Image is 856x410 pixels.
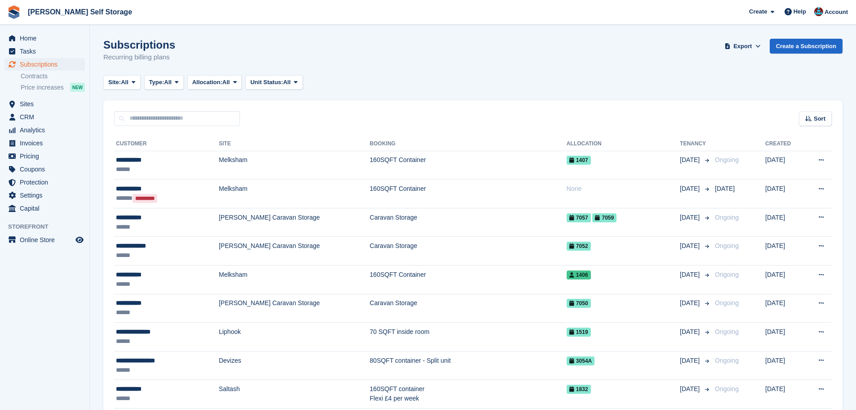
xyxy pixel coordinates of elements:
[20,137,74,149] span: Invoices
[283,78,291,87] span: All
[219,180,370,208] td: Melksham
[680,137,711,151] th: Tenancy
[765,294,803,323] td: [DATE]
[370,294,567,323] td: Caravan Storage
[20,202,74,215] span: Capital
[715,271,739,278] span: Ongoing
[715,214,739,221] span: Ongoing
[370,180,567,208] td: 160SQFT Container
[370,151,567,180] td: 160SQFT Container
[567,137,680,151] th: Allocation
[20,176,74,189] span: Protection
[4,202,85,215] a: menu
[814,114,825,123] span: Sort
[4,150,85,162] a: menu
[715,156,739,163] span: Ongoing
[20,234,74,246] span: Online Store
[245,75,302,90] button: Unit Status: All
[765,137,803,151] th: Created
[567,299,591,308] span: 7050
[567,242,591,251] span: 7052
[20,32,74,45] span: Home
[74,234,85,245] a: Preview store
[20,150,74,162] span: Pricing
[103,39,175,51] h1: Subscriptions
[567,213,591,222] span: 7057
[567,156,591,165] span: 1407
[21,72,85,81] a: Contracts
[108,78,121,87] span: Site:
[680,327,701,337] span: [DATE]
[219,137,370,151] th: Site
[814,7,823,16] img: Dev Yildirim
[20,163,74,176] span: Coupons
[770,39,843,54] a: Create a Subscription
[70,83,85,92] div: NEW
[219,266,370,294] td: Melksham
[765,351,803,380] td: [DATE]
[765,151,803,180] td: [DATE]
[680,184,701,194] span: [DATE]
[187,75,242,90] button: Allocation: All
[219,323,370,351] td: Liphook
[370,208,567,237] td: Caravan Storage
[192,78,222,87] span: Allocation:
[20,45,74,58] span: Tasks
[103,52,175,63] p: Recurring billing plans
[250,78,283,87] span: Unit Status:
[715,328,739,335] span: Ongoing
[4,45,85,58] a: menu
[715,299,739,306] span: Ongoing
[4,58,85,71] a: menu
[4,111,85,123] a: menu
[20,124,74,136] span: Analytics
[749,7,767,16] span: Create
[715,242,739,249] span: Ongoing
[144,75,184,90] button: Type: All
[794,7,806,16] span: Help
[680,155,701,165] span: [DATE]
[149,78,164,87] span: Type:
[4,234,85,246] a: menu
[825,8,848,17] span: Account
[723,39,763,54] button: Export
[7,5,21,19] img: stora-icon-8386f47178a22dfd0bd8f6a31ec36ba5ce8667c1dd55bd0f319d3a0aa187defe.svg
[219,351,370,380] td: Devizes
[765,237,803,266] td: [DATE]
[4,124,85,136] a: menu
[733,42,752,51] span: Export
[4,137,85,149] a: menu
[219,294,370,323] td: [PERSON_NAME] Caravan Storage
[20,111,74,123] span: CRM
[680,298,701,308] span: [DATE]
[370,380,567,409] td: 160SQFT container Flexi £4 per week
[680,213,701,222] span: [DATE]
[219,237,370,266] td: [PERSON_NAME] Caravan Storage
[103,75,141,90] button: Site: All
[567,184,680,194] div: None
[219,151,370,180] td: Melksham
[219,208,370,237] td: [PERSON_NAME] Caravan Storage
[592,213,616,222] span: 7059
[370,351,567,380] td: 80SQFT container - Split unit
[4,176,85,189] a: menu
[765,180,803,208] td: [DATE]
[4,189,85,202] a: menu
[20,98,74,110] span: Sites
[680,241,701,251] span: [DATE]
[715,185,735,192] span: [DATE]
[765,208,803,237] td: [DATE]
[715,385,739,392] span: Ongoing
[765,323,803,351] td: [DATE]
[765,266,803,294] td: [DATE]
[4,32,85,45] a: menu
[765,380,803,409] td: [DATE]
[370,237,567,266] td: Caravan Storage
[121,78,129,87] span: All
[567,270,591,279] span: 1406
[164,78,172,87] span: All
[21,83,64,92] span: Price increases
[715,357,739,364] span: Ongoing
[4,98,85,110] a: menu
[370,137,567,151] th: Booking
